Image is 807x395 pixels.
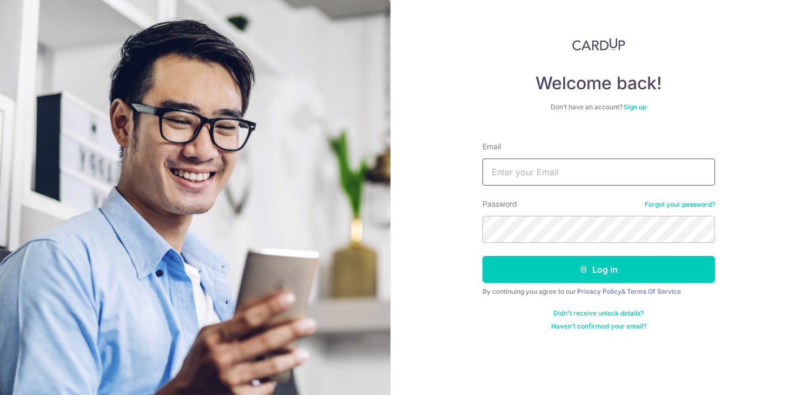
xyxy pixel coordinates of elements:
div: By continuing you agree to our & [482,287,715,296]
a: Didn't receive unlock details? [554,309,644,318]
a: Sign up [624,103,647,111]
div: Don’t have an account? [482,103,715,111]
img: CardUp Logo [572,38,625,51]
a: Privacy Policy [577,287,621,295]
a: Forgot your password? [645,200,715,209]
h4: Welcome back! [482,73,715,94]
a: Haven't confirmed your email? [551,322,646,331]
label: Email [482,141,501,152]
input: Enter your Email [482,159,715,186]
a: Terms Of Service [627,287,681,295]
button: Log in [482,256,715,283]
label: Password [482,199,517,209]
